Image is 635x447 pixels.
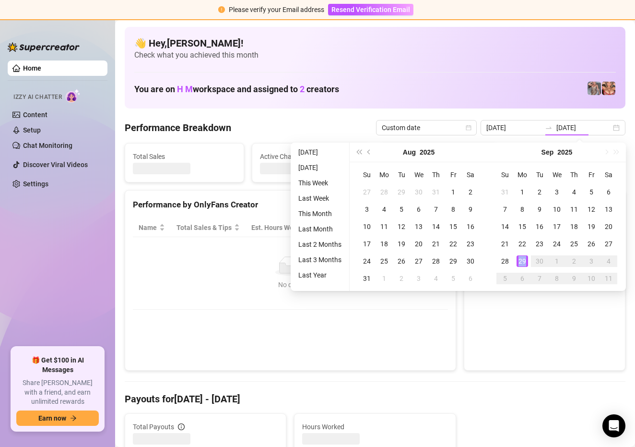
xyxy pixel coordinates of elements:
[134,50,616,60] span: Check what you achieved this month
[23,161,88,169] a: Discover Viral Videos
[133,198,448,211] div: Performance by OnlyFans Creator
[13,93,62,102] span: Izzy AI Chatter
[23,142,72,149] a: Chat Monitoring
[23,64,41,72] a: Home
[218,6,225,13] span: exclamation-circle
[139,222,157,233] span: Name
[134,84,339,95] h1: You are on workspace and assigned to creators
[23,126,41,134] a: Setup
[556,122,611,133] input: End date
[545,124,553,132] span: to
[133,218,171,237] th: Name
[602,82,615,95] img: pennylondon
[38,414,66,422] span: Earn now
[16,356,99,375] span: 🎁 Get $100 in AI Messages
[545,124,553,132] span: swap-right
[133,151,236,162] span: Total Sales
[302,422,447,432] span: Hours Worked
[23,180,48,188] a: Settings
[387,151,490,162] span: Messages Sent
[378,218,448,237] th: Chat Conversion
[466,125,471,131] span: calendar
[384,222,435,233] span: Chat Conversion
[300,84,305,94] span: 2
[328,4,413,15] button: Resend Verification Email
[125,121,231,134] h4: Performance Breakdown
[178,423,185,430] span: info-circle
[16,378,99,407] span: Share [PERSON_NAME] with a friend, and earn unlimited rewards
[327,222,365,233] span: Sales / Hour
[177,84,193,94] span: H M
[486,122,541,133] input: Start date
[142,279,438,290] div: No data
[260,151,363,162] span: Active Chats
[125,392,625,406] h4: Payouts for [DATE] - [DATE]
[602,414,625,437] div: Open Intercom Messenger
[70,415,77,422] span: arrow-right
[472,198,617,211] div: Sales by OnlyFans Creator
[16,411,99,426] button: Earn nowarrow-right
[8,42,80,52] img: logo-BBDzfeDw.svg
[321,218,378,237] th: Sales / Hour
[176,222,232,233] span: Total Sales & Tips
[382,121,471,135] span: Custom date
[133,422,174,432] span: Total Payouts
[331,6,410,13] span: Resend Verification Email
[134,36,616,50] h4: 👋 Hey, [PERSON_NAME] !
[171,218,246,237] th: Total Sales & Tips
[23,111,47,119] a: Content
[229,4,324,15] div: Please verify your Email address
[251,222,307,233] div: Est. Hours Worked
[588,82,601,95] img: pennylondonvip
[66,89,81,103] img: AI Chatter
